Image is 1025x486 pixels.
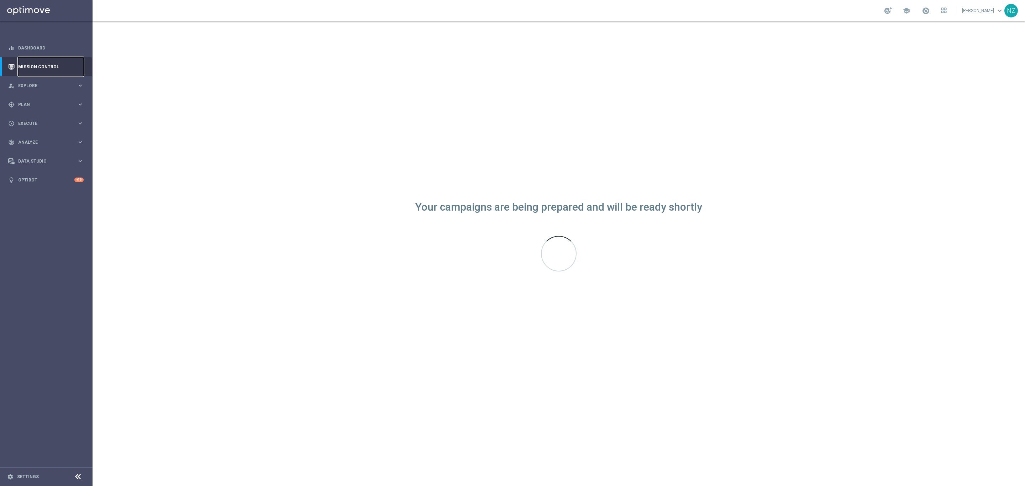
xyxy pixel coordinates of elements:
button: Data Studio keyboard_arrow_right [8,158,84,164]
i: gps_fixed [8,101,15,108]
a: Settings [17,475,39,479]
span: keyboard_arrow_down [996,7,1004,15]
span: Data Studio [18,159,77,163]
i: settings [7,474,14,480]
i: person_search [8,83,15,89]
span: Analyze [18,140,77,144]
a: [PERSON_NAME]keyboard_arrow_down [961,5,1004,16]
div: +10 [74,178,84,182]
div: Optibot [8,170,84,189]
div: Explore [8,83,77,89]
div: Execute [8,120,77,127]
span: Execute [18,121,77,126]
button: track_changes Analyze keyboard_arrow_right [8,139,84,145]
div: Dashboard [8,38,84,57]
span: Plan [18,102,77,107]
span: school [903,7,910,15]
div: Data Studio [8,158,77,164]
div: NZ [1004,4,1018,17]
button: person_search Explore keyboard_arrow_right [8,83,84,89]
button: play_circle_outline Execute keyboard_arrow_right [8,121,84,126]
i: lightbulb [8,177,15,183]
a: Dashboard [18,38,84,57]
i: keyboard_arrow_right [77,120,84,127]
div: Plan [8,101,77,108]
i: keyboard_arrow_right [77,139,84,146]
i: keyboard_arrow_right [77,158,84,164]
button: equalizer Dashboard [8,45,84,51]
div: Mission Control [8,57,84,76]
i: keyboard_arrow_right [77,101,84,108]
button: gps_fixed Plan keyboard_arrow_right [8,102,84,107]
a: Mission Control [18,57,84,76]
i: equalizer [8,45,15,51]
button: lightbulb Optibot +10 [8,177,84,183]
span: Explore [18,84,77,88]
i: keyboard_arrow_right [77,82,84,89]
a: Optibot [18,170,74,189]
button: Mission Control [8,64,84,70]
div: Your campaigns are being prepared and will be ready shortly [415,204,702,210]
div: Analyze [8,139,77,146]
i: track_changes [8,139,15,146]
i: play_circle_outline [8,120,15,127]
